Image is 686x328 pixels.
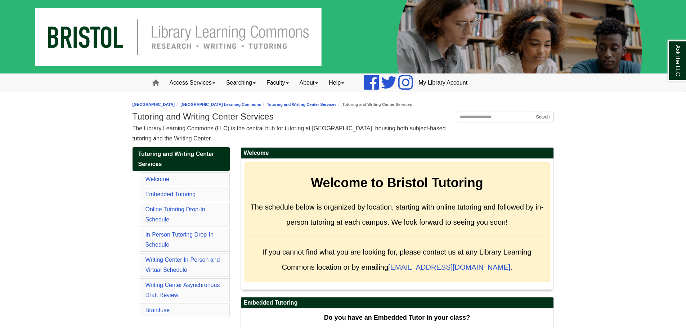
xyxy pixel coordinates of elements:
[241,148,553,159] h2: Welcome
[180,102,261,107] a: [GEOGRAPHIC_DATA] Learning Commons
[145,191,196,197] a: Embedded Tutoring
[324,314,470,321] strong: Do you have an Embedded Tutor in your class?
[294,74,324,92] a: About
[337,101,412,108] li: Tutoring and Writing Center Services
[145,176,169,182] a: Welcome
[263,248,531,271] span: If you cannot find what you are looking for, please contact us at any Library Learning Commons lo...
[138,151,214,167] span: Tutoring and Writing Center Services
[164,74,221,92] a: Access Services
[251,203,544,226] span: The schedule below is organized by location, starting with online tutoring and followed by in-per...
[133,102,175,107] a: [GEOGRAPHIC_DATA]
[145,282,220,298] a: Writing Center Asynchronous Draft Review
[413,74,473,92] a: My Library Account
[267,102,336,107] a: Tutoring and Writing Center Services
[241,297,553,309] h2: Embedded Tutoring
[133,112,554,122] h1: Tutoring and Writing Center Services
[323,74,350,92] a: Help
[145,206,205,223] a: Online Tutoring Drop-In Schedule
[388,263,510,271] a: [EMAIL_ADDRESS][DOMAIN_NAME]
[532,112,553,122] button: Search
[133,147,230,171] a: Tutoring and Writing Center Services
[221,74,261,92] a: Searching
[145,257,220,273] a: Writing Center In-Person and Virtual Schedule
[133,101,554,108] nav: breadcrumb
[145,307,170,313] a: Brainfuse
[145,232,214,248] a: In-Person Tutoring Drop-In Schedule
[133,125,446,141] span: The Library Learning Commons (LLC) is the central hub for tutoring at [GEOGRAPHIC_DATA], housing ...
[311,175,483,190] strong: Welcome to Bristol Tutoring
[261,74,294,92] a: Faculty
